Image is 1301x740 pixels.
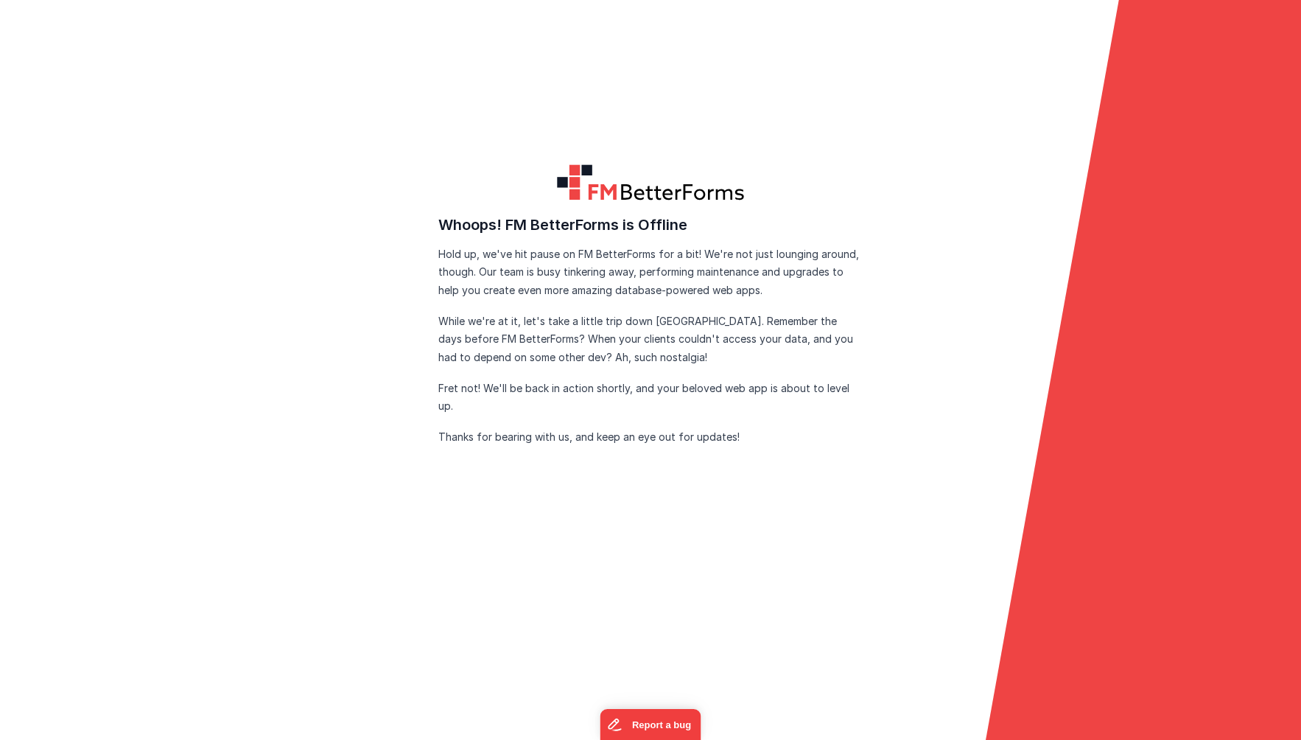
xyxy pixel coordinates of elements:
p: Hold up, we've hit pause on FM BetterForms for a bit! We're not just lounging around, though. Our... [438,245,863,300]
p: Thanks for bearing with us, and keep an eye out for updates! [438,428,863,447]
p: Fret not! We'll be back in action shortly, and your beloved web app is about to level up. [438,380,863,416]
h3: Whoops! FM BetterForms is Offline [438,213,863,237]
p: While we're at it, let's take a little trip down [GEOGRAPHIC_DATA]. Remember the days before FM B... [438,313,863,367]
iframe: Marker.io feedback button [600,709,701,740]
